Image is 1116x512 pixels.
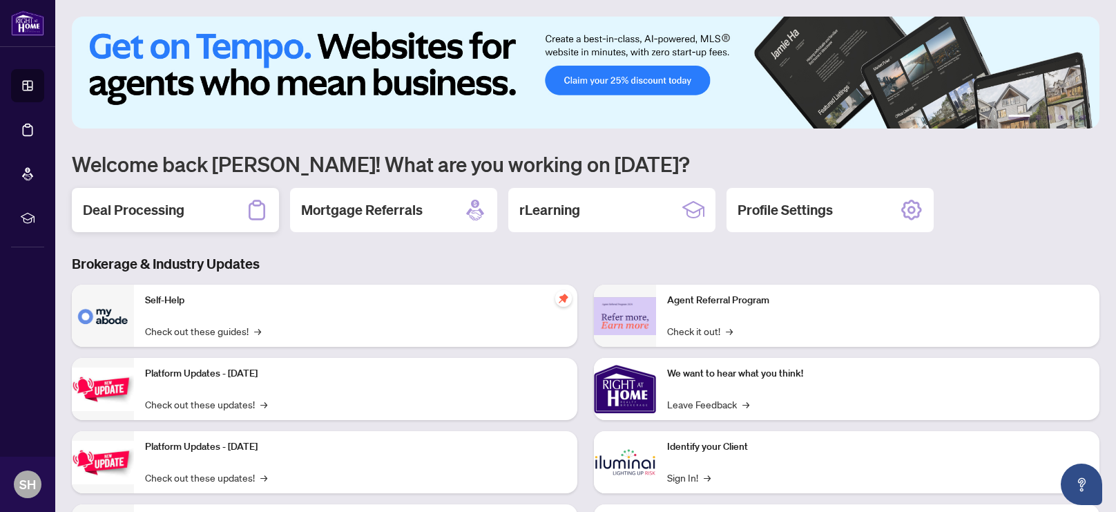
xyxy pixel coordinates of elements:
[704,470,711,485] span: →
[254,323,261,339] span: →
[145,323,261,339] a: Check out these guides!→
[72,368,134,411] img: Platform Updates - July 21, 2025
[260,397,267,412] span: →
[1047,115,1052,120] button: 3
[667,366,1088,381] p: We want to hear what you think!
[145,366,566,381] p: Platform Updates - [DATE]
[742,397,749,412] span: →
[1069,115,1075,120] button: 5
[1008,115,1030,120] button: 1
[594,431,656,493] img: Identify your Client
[72,441,134,484] img: Platform Updates - July 8, 2025
[667,470,711,485] a: Sign In!→
[667,397,749,412] a: Leave Feedback→
[145,439,566,455] p: Platform Updates - [DATE]
[1036,115,1041,120] button: 2
[726,323,733,339] span: →
[519,200,580,220] h2: rLearning
[301,200,423,220] h2: Mortgage Referrals
[1058,115,1064,120] button: 4
[260,470,267,485] span: →
[72,285,134,347] img: Self-Help
[145,470,267,485] a: Check out these updates!→
[594,358,656,420] img: We want to hear what you think!
[72,17,1099,129] img: Slide 0
[667,439,1088,455] p: Identify your Client
[1061,464,1102,505] button: Open asap
[145,397,267,412] a: Check out these updates!→
[667,323,733,339] a: Check it out!→
[83,200,184,220] h2: Deal Processing
[19,475,36,494] span: SH
[667,293,1088,308] p: Agent Referral Program
[594,297,656,335] img: Agent Referral Program
[145,293,566,308] p: Self-Help
[738,200,833,220] h2: Profile Settings
[72,151,1099,177] h1: Welcome back [PERSON_NAME]! What are you working on [DATE]?
[72,254,1099,274] h3: Brokerage & Industry Updates
[11,10,44,36] img: logo
[555,290,572,307] span: pushpin
[1080,115,1086,120] button: 6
